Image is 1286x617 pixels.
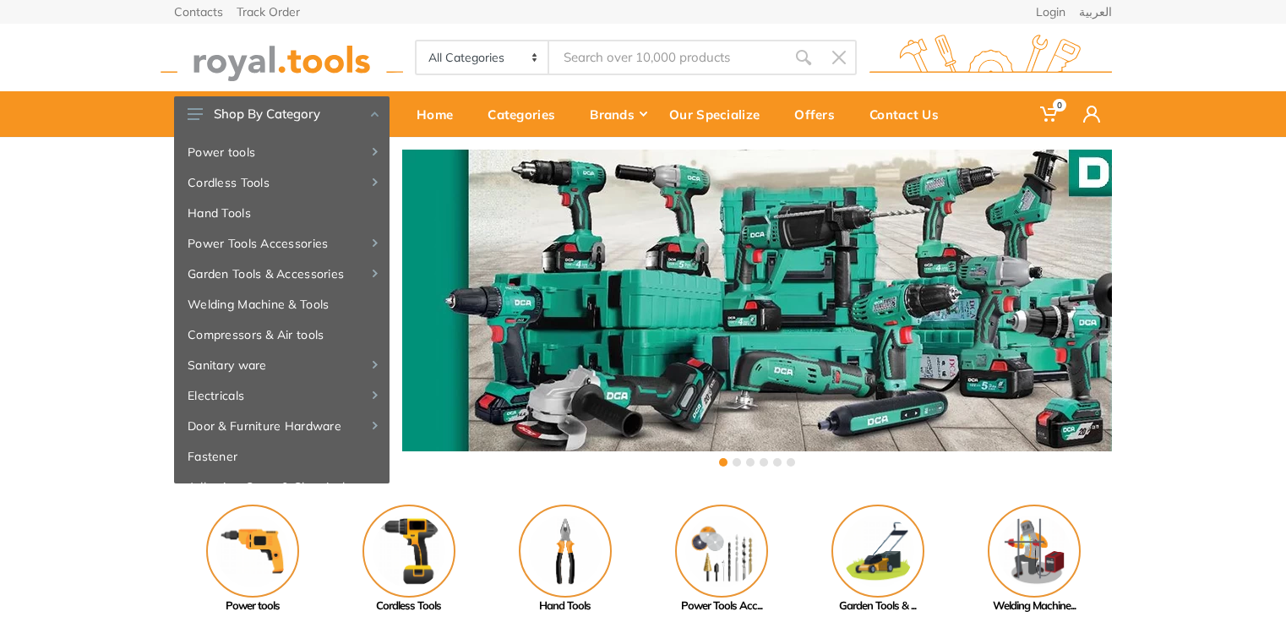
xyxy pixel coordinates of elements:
div: Brands [578,96,657,132]
img: Royal - Garden Tools & Accessories [831,505,924,598]
input: Site search [549,40,786,75]
div: Contact Us [858,96,962,132]
a: Hand Tools [174,198,390,228]
a: Power Tools Acc... [643,505,799,614]
div: Hand Tools [487,598,643,614]
a: Login [1036,6,1065,18]
a: Power tools [174,137,390,167]
div: Welding Machine... [956,598,1112,614]
a: Welding Machine... [956,505,1112,614]
div: Our Specialize [657,96,782,132]
a: Welding Machine & Tools [174,289,390,319]
a: Sanitary ware [174,350,390,380]
a: Home [405,91,476,137]
div: Offers [782,96,858,132]
img: royal.tools Logo [869,35,1112,81]
a: Adhesive, Spray & Chemical [174,472,390,502]
div: Cordless Tools [330,598,487,614]
a: Door & Furniture Hardware [174,411,390,441]
button: Shop By Category [174,96,390,132]
a: Contact Us [858,91,962,137]
a: Offers [782,91,858,137]
div: Power tools [174,598,330,614]
a: Hand Tools [487,505,643,614]
img: Royal - Power tools [206,505,299,598]
a: Garden Tools & Accessories [174,259,390,289]
a: Cordless Tools [330,505,487,614]
a: Compressors & Air tools [174,319,390,350]
a: Track Order [237,6,300,18]
a: Power tools [174,505,330,614]
div: Home [405,96,476,132]
a: 0 [1028,91,1071,137]
a: Our Specialize [657,91,782,137]
div: Garden Tools & ... [799,598,956,614]
img: royal.tools Logo [161,35,403,81]
a: Cordless Tools [174,167,390,198]
div: Categories [476,96,578,132]
div: Power Tools Acc... [643,598,799,614]
img: Royal - Hand Tools [519,505,612,598]
img: Royal - Power Tools Accessories [675,505,768,598]
a: Power Tools Accessories [174,228,390,259]
a: Categories [476,91,578,137]
a: العربية [1079,6,1112,18]
a: Electricals [174,380,390,411]
select: Category [417,41,549,74]
img: Royal - Welding Machine & Tools [988,505,1081,598]
a: Contacts [174,6,223,18]
img: Royal - Cordless Tools [362,505,455,598]
a: Fastener [174,441,390,472]
a: Garden Tools & ... [799,505,956,614]
span: 0 [1053,99,1066,112]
